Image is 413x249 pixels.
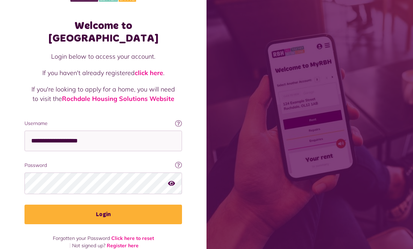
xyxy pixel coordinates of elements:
a: Rochdale Housing Solutions Website [62,95,174,103]
button: Login [24,205,182,224]
label: Password [24,162,182,169]
a: Click here to reset [111,235,154,241]
h1: Welcome to [GEOGRAPHIC_DATA] [24,20,182,45]
a: Register here [107,242,139,249]
p: Login below to access your account. [31,52,175,61]
span: Forgotten your Password [53,235,110,241]
span: Not signed up? [72,242,105,249]
a: click here [135,69,163,77]
p: If you haven't already registered . [31,68,175,78]
p: If you're looking to apply for a home, you will need to visit the [31,85,175,103]
label: Username [24,120,182,127]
